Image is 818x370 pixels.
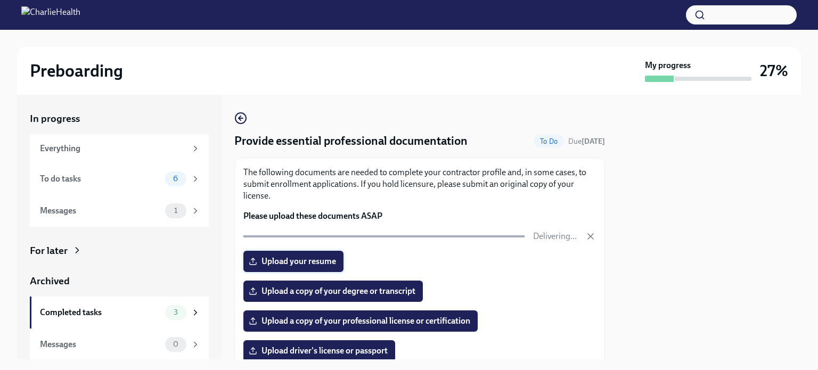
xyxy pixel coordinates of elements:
div: Messages [40,339,161,350]
span: 0 [167,340,185,348]
h3: 27% [760,61,788,80]
img: CharlieHealth [21,6,80,23]
a: For later [30,244,209,258]
a: Messages1 [30,195,209,227]
label: Upload a copy of your degree or transcript [243,281,423,302]
a: Archived [30,274,209,288]
a: Completed tasks3 [30,297,209,328]
strong: Please upload these documents ASAP [243,211,382,221]
h4: Provide essential professional documentation [234,133,468,149]
a: Messages0 [30,328,209,360]
strong: My progress [645,60,691,71]
div: Completed tasks [40,307,161,318]
button: Cancel [585,231,596,242]
label: Upload driver's license or passport [243,340,395,361]
span: 6 [167,175,184,183]
p: Delivering... [533,231,577,242]
strong: [DATE] [582,137,605,146]
label: Upload your resume [243,251,343,272]
label: Upload a copy of your professional license or certification [243,310,478,332]
span: 3 [167,308,184,316]
div: To do tasks [40,173,161,185]
span: Upload a copy of your professional license or certification [251,316,470,326]
p: The following documents are needed to complete your contractor profile and, in some cases, to sub... [243,167,596,202]
span: October 20th, 2025 06:00 [568,136,605,146]
span: Upload your resume [251,256,336,267]
a: To do tasks6 [30,163,209,195]
h2: Preboarding [30,60,123,81]
span: To Do [534,137,564,145]
div: For later [30,244,68,258]
span: Due [568,137,605,146]
div: Everything [40,143,186,154]
div: Messages [40,205,161,217]
span: Upload a copy of your degree or transcript [251,286,415,297]
span: 1 [168,207,184,215]
a: Everything [30,134,209,163]
span: Upload driver's license or passport [251,346,388,356]
a: In progress [30,112,209,126]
